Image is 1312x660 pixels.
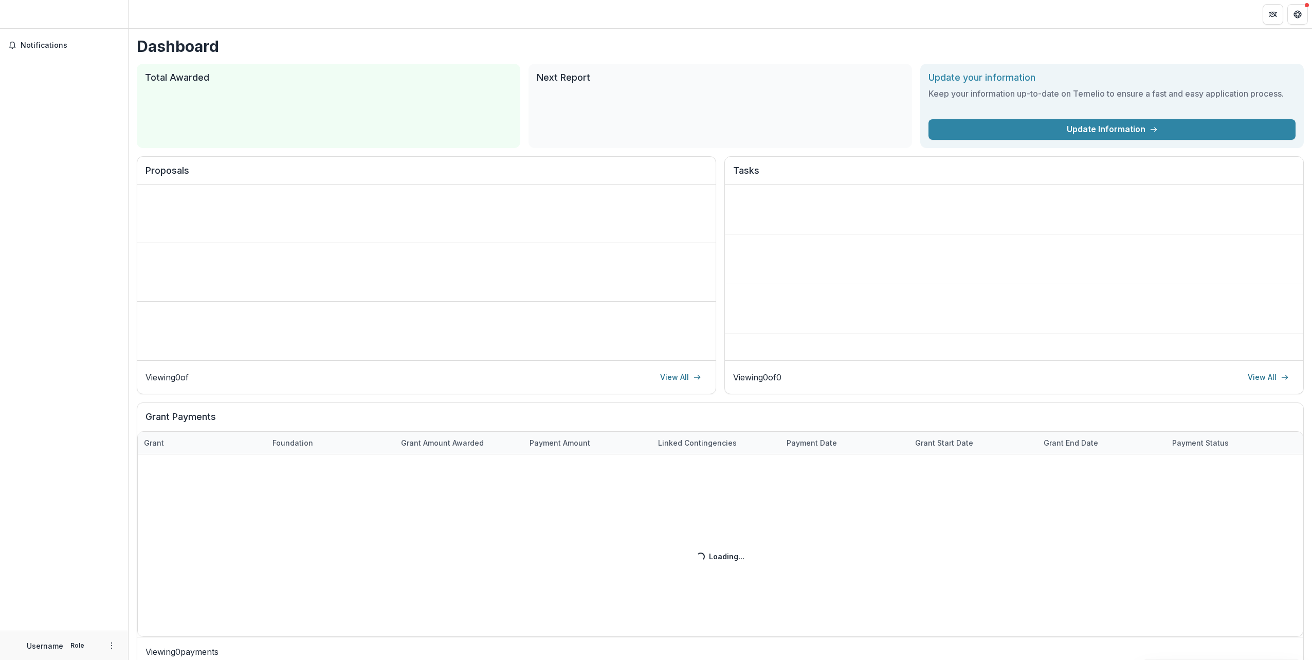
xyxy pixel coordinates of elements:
[145,165,707,185] h2: Proposals
[145,411,1295,431] h2: Grant Payments
[145,646,1295,658] p: Viewing 0 payments
[67,641,87,650] p: Role
[928,72,1296,83] h2: Update your information
[733,165,1295,185] h2: Tasks
[928,119,1296,140] a: Update Information
[928,87,1296,100] h3: Keep your information up-to-date on Temelio to ensure a fast and easy application process.
[137,37,1304,56] h1: Dashboard
[27,640,63,651] p: Username
[733,371,781,383] p: Viewing 0 of 0
[105,639,118,652] button: More
[1242,369,1295,386] a: View All
[654,369,707,386] a: View All
[1287,4,1308,25] button: Get Help
[145,371,189,383] p: Viewing 0 of
[21,41,120,50] span: Notifications
[1263,4,1283,25] button: Partners
[537,72,904,83] h2: Next Report
[145,72,512,83] h2: Total Awarded
[4,37,124,53] button: Notifications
